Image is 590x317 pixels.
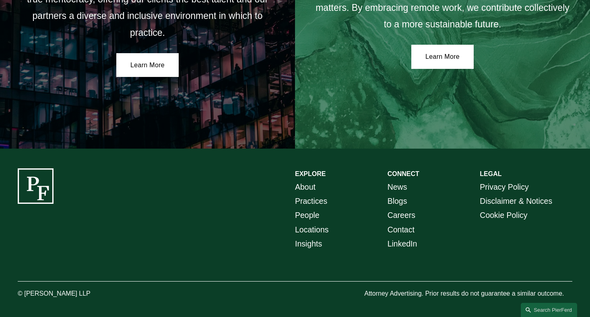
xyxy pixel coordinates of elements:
[18,288,133,300] p: © [PERSON_NAME] LLP
[295,208,320,222] a: People
[388,208,415,222] a: Careers
[295,223,328,237] a: Locations
[411,45,474,69] a: Learn More
[521,303,577,317] a: Search this site
[295,194,327,208] a: Practices
[480,170,501,177] strong: LEGAL
[480,208,527,222] a: Cookie Policy
[480,194,552,208] a: Disclaimer & Notices
[388,170,419,177] strong: CONNECT
[388,194,407,208] a: Blogs
[388,180,407,194] a: News
[295,237,322,251] a: Insights
[295,180,316,194] a: About
[388,237,417,251] a: LinkedIn
[295,170,326,177] strong: EXPLORE
[364,288,572,300] p: Attorney Advertising. Prior results do not guarantee a similar outcome.
[480,180,528,194] a: Privacy Policy
[116,53,179,77] a: Learn More
[388,223,415,237] a: Contact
